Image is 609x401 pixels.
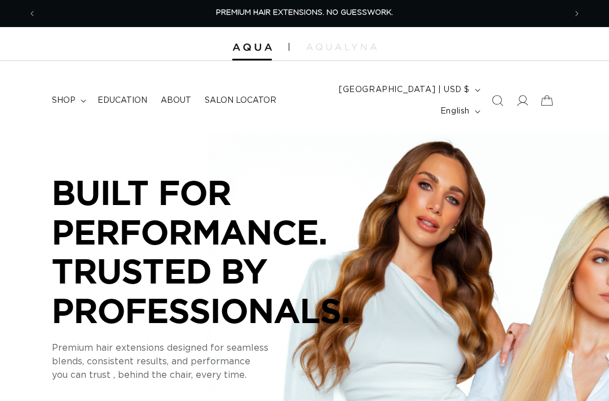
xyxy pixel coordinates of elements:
span: [GEOGRAPHIC_DATA] | USD $ [339,84,470,96]
span: shop [52,95,76,106]
summary: shop [45,89,91,112]
p: you can trust , behind the chair, every time. [52,369,390,382]
p: Premium hair extensions designed for seamless [52,342,390,355]
a: About [154,89,198,112]
p: blends, consistent results, and performance [52,355,390,369]
a: Education [91,89,154,112]
span: About [161,95,191,106]
p: BUILT FOR PERFORMANCE. TRUSTED BY PROFESSIONALS. [52,173,390,330]
a: Salon Locator [198,89,283,112]
span: Education [98,95,147,106]
img: Aqua Hair Extensions [232,43,272,51]
button: Next announcement [564,3,589,24]
span: English [440,106,470,117]
img: aqualyna.com [306,43,377,50]
span: Salon Locator [205,95,276,106]
summary: Search [485,88,510,113]
button: English [434,101,485,122]
button: [GEOGRAPHIC_DATA] | USD $ [332,79,485,101]
button: Previous announcement [20,3,45,24]
span: PREMIUM HAIR EXTENSIONS. NO GUESSWORK. [216,9,393,16]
